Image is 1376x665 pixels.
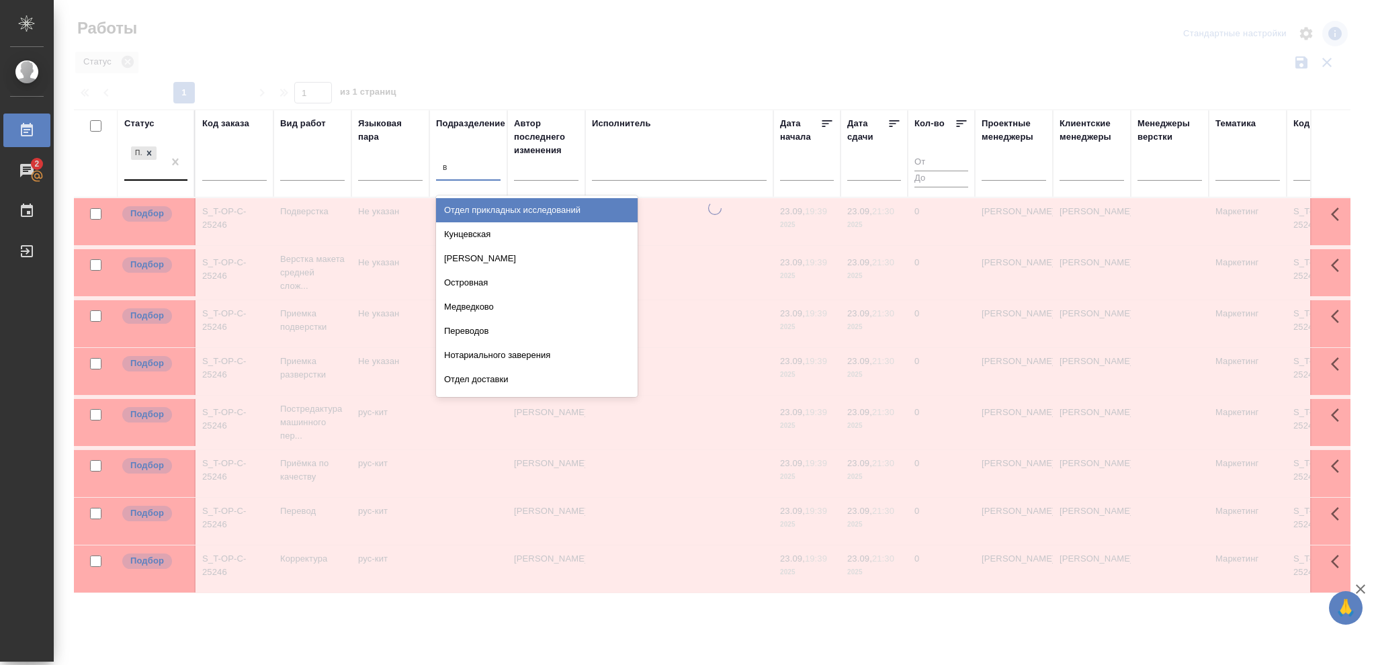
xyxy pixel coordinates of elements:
div: Отдел доставки [436,367,638,392]
button: Здесь прячутся важные кнопки [1323,198,1355,230]
div: Можно подбирать исполнителей [121,457,187,475]
div: Языковая пара [358,117,423,144]
p: Подбор [130,357,164,370]
div: Можно подбирать исполнителей [121,205,187,223]
div: Отдел прикладных исследований [436,198,638,222]
div: Код заказа [202,117,249,130]
p: Подбор [130,408,164,421]
div: Автор последнего изменения [514,117,578,157]
span: 🙏 [1334,594,1357,622]
p: Подбор [130,207,164,220]
div: Дата начала [780,117,820,144]
div: Вид работ [280,117,326,130]
input: От [914,154,968,171]
button: Здесь прячутся важные кнопки [1323,498,1355,530]
button: Здесь прячутся важные кнопки [1323,545,1355,578]
p: Подбор [130,258,164,271]
div: Менеджеры верстки [1137,117,1202,144]
div: Подбор [130,145,158,162]
div: Исполнитель [592,117,651,130]
button: Здесь прячутся важные кнопки [1323,450,1355,482]
p: Подбор [130,506,164,520]
div: Тематика [1215,117,1256,130]
div: Можно подбирать исполнителей [121,355,187,373]
div: Проектные менеджеры [982,117,1046,144]
div: Кол-во [914,117,945,130]
div: [PERSON_NAME] [436,247,638,271]
div: Подбор [131,146,142,161]
p: Подбор [130,554,164,568]
p: Подбор [130,459,164,472]
div: Можно подбирать исполнителей [121,552,187,570]
div: Кунцевская [436,222,638,247]
div: Переводов [436,319,638,343]
div: Статус [124,117,155,130]
div: Островная [436,271,638,295]
button: Здесь прячутся важные кнопки [1323,348,1355,380]
div: Можно подбирать исполнителей [121,256,187,274]
div: Клиентские менеджеры [1060,117,1124,144]
div: Можно подбирать исполнителей [121,504,187,523]
button: Здесь прячутся важные кнопки [1323,300,1355,332]
div: Нотариального заверения [436,343,638,367]
div: Можно подбирать исполнителей [121,406,187,424]
div: Подразделение [436,117,505,130]
div: Можно подбирать исполнителей [121,307,187,325]
div: Тверская [436,392,638,416]
button: Здесь прячутся важные кнопки [1323,249,1355,281]
p: Подбор [130,309,164,322]
button: Здесь прячутся важные кнопки [1323,399,1355,431]
input: До [914,171,968,187]
span: 2 [26,157,47,171]
div: Медведково [436,295,638,319]
div: Код работы [1293,117,1345,130]
button: 🙏 [1329,591,1363,625]
a: 2 [3,154,50,187]
div: Дата сдачи [847,117,888,144]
